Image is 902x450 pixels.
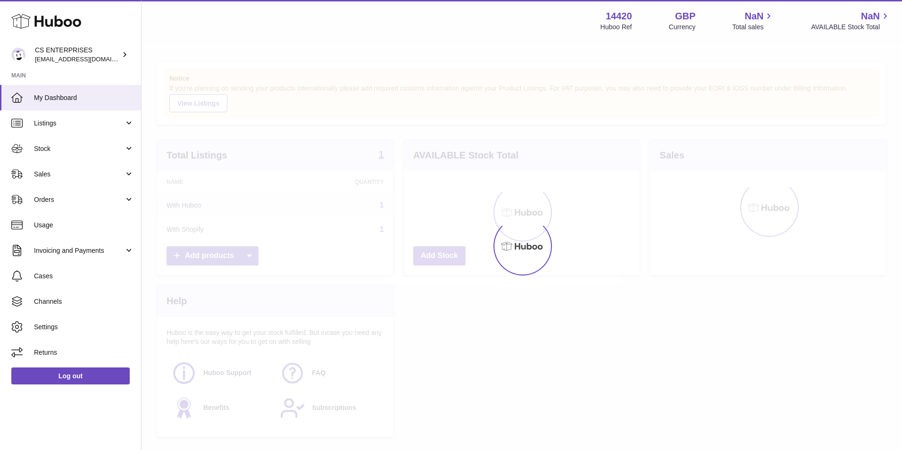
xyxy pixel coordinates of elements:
strong: GBP [675,10,695,23]
span: My Dashboard [34,93,134,102]
span: Settings [34,323,134,332]
span: Listings [34,119,124,128]
span: Sales [34,170,124,179]
img: internalAdmin-14420@internal.huboo.com [11,48,25,62]
span: Invoicing and Payments [34,246,124,255]
div: Huboo Ref [601,23,632,32]
span: [EMAIL_ADDRESS][DOMAIN_NAME] [35,55,139,63]
strong: 14420 [606,10,632,23]
div: Currency [669,23,696,32]
span: Cases [34,272,134,281]
span: AVAILABLE Stock Total [811,23,891,32]
span: Channels [34,297,134,306]
span: NaN [861,10,880,23]
div: CS ENTERPRISES [35,46,120,64]
span: Total sales [732,23,774,32]
span: Returns [34,348,134,357]
a: Log out [11,367,130,384]
span: NaN [744,10,763,23]
span: Orders [34,195,124,204]
span: Stock [34,144,124,153]
a: NaN Total sales [732,10,774,32]
a: NaN AVAILABLE Stock Total [811,10,891,32]
span: Usage [34,221,134,230]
